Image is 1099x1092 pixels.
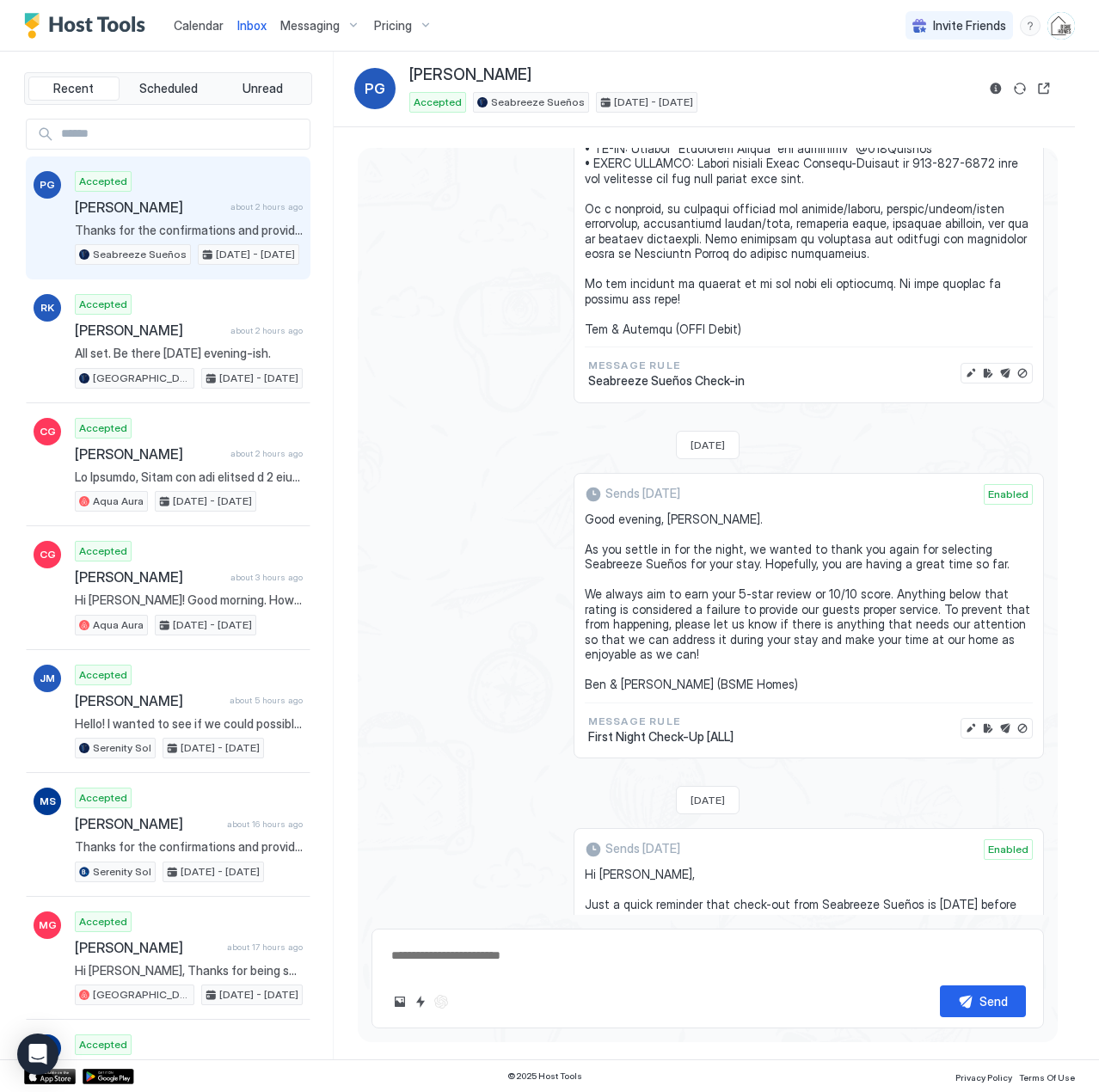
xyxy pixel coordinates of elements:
span: [PERSON_NAME] [409,65,531,85]
span: Calendar [174,18,224,33]
button: Scheduled [123,77,214,101]
span: [GEOGRAPHIC_DATA] [93,987,190,1003]
span: [PERSON_NAME] [75,322,224,339]
span: CG [40,424,56,439]
span: about 2 hours ago [230,448,303,459]
button: Edit message [962,720,979,737]
button: Edit message [962,365,979,382]
button: Unread [217,77,308,101]
span: PG [365,78,385,99]
button: Edit rule [979,365,997,382]
span: First Night Check-Up [ALL] [588,729,734,745]
button: Disable message [1014,365,1031,382]
div: User profile [1047,12,1075,40]
span: Accepted [79,174,127,189]
button: Recent [28,77,120,101]
span: [DATE] - [DATE] [181,864,260,880]
span: Good evening, [PERSON_NAME]. As you settle in for the night, we wanted to thank you again for sel... [585,512,1033,692]
input: Input Field [54,120,310,149]
span: Pricing [374,18,412,34]
a: Privacy Policy [955,1067,1012,1085]
div: Open Intercom Messenger [17,1034,58,1075]
span: Recent [53,81,94,96]
span: Accepted [79,543,127,559]
span: Accepted [79,914,127,929]
span: [DATE] [691,794,725,807]
span: about 2 hours ago [230,201,303,212]
span: PG [40,177,55,193]
a: Host Tools Logo [24,13,153,39]
div: tab-group [24,72,312,105]
span: RK [40,300,54,316]
span: [GEOGRAPHIC_DATA] [93,371,190,386]
span: Lo Ipsumdo, Sitam con adi elitsed d 2 eiusm temp inc 8 utlabo et Dolo Magn aliq Eni, Adminimv 50q... [75,469,303,485]
span: Seabreeze Sueños [93,247,187,262]
span: [PERSON_NAME] [75,815,220,832]
a: Terms Of Use [1019,1067,1075,1085]
span: MS [40,794,56,809]
span: [DATE] - [DATE] [173,494,252,509]
span: JM [40,671,55,686]
span: All set. Be there [DATE] evening-ish. [75,346,303,361]
span: about 17 hours ago [227,942,303,953]
span: Hi [PERSON_NAME]! Good morning. How are you? We are glad you arrived safely to Indio! No worries ... [75,592,303,608]
span: Accepted [79,420,127,436]
span: Scheduled [139,81,198,96]
span: Messaging [280,18,340,34]
span: CG [40,547,56,562]
span: [PERSON_NAME] [75,939,220,956]
button: Send now [997,720,1014,737]
span: Terms Of Use [1019,1072,1075,1083]
span: Hello! I wanted to see if we could possibly check in early around 3? [75,716,303,732]
span: [PERSON_NAME] [75,692,223,709]
span: Enabled [988,842,1028,857]
span: Invite Friends [933,18,1006,34]
span: Accepted [79,297,127,312]
span: Hi [PERSON_NAME], Thanks for being such a great guest and taking good care of our home. We gladly... [75,963,303,979]
span: Accepted [79,790,127,806]
span: [DATE] - [DATE] [614,95,693,110]
span: Serenity Sol [93,864,151,880]
span: about 3 hours ago [230,572,303,583]
button: Edit rule [979,720,997,737]
span: Thanks for the confirmations and providing a copy of your ID via email, [PERSON_NAME]. Please exp... [75,839,303,855]
button: Upload image [390,991,410,1012]
button: Sync reservation [1010,78,1030,99]
span: [PERSON_NAME] [75,445,224,463]
button: Send now [997,365,1014,382]
button: Send [940,985,1026,1017]
button: Quick reply [410,991,431,1012]
button: Reservation information [985,78,1006,99]
span: about 5 hours ago [230,695,303,706]
span: about 16 hours ago [227,819,303,830]
span: Accepted [79,667,127,683]
span: [DATE] - [DATE] [219,987,298,1003]
span: [DATE] - [DATE] [219,371,298,386]
a: Google Play Store [83,1069,134,1084]
span: Inbox [237,18,267,33]
span: Message Rule [588,714,734,729]
span: [DATE] - [DATE] [181,740,260,756]
span: Sends [DATE] [605,486,680,501]
span: Message Rule [588,358,745,373]
span: Thanks for the confirmations and providing a copy of your ID via text, [PERSON_NAME]. Please expe... [75,223,303,238]
span: [DATE] [691,439,725,451]
span: Aqua Aura [93,494,144,509]
div: Send [979,992,1008,1010]
span: about 2 hours ago [230,325,303,336]
span: Serenity Sol [93,740,151,756]
a: App Store [24,1069,76,1084]
span: Accepted [414,95,462,110]
span: [PERSON_NAME] [75,568,224,586]
span: Unread [243,81,283,96]
span: [DATE] - [DATE] [216,247,295,262]
span: Aqua Aura [93,617,144,633]
span: [PERSON_NAME] [75,199,224,216]
span: © 2025 Host Tools [507,1071,582,1082]
span: Seabreeze Sueños Check-in [588,373,745,389]
div: menu [1020,15,1041,36]
span: Accepted [79,1037,127,1052]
